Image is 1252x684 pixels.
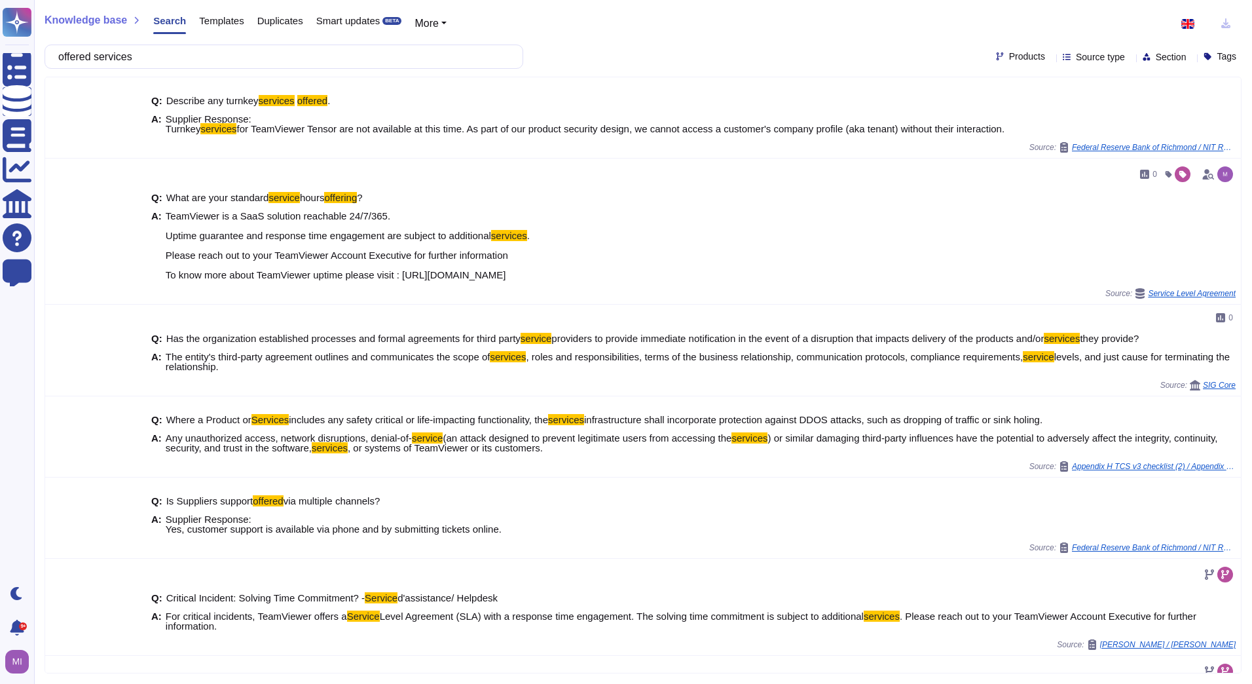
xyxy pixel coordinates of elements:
[151,433,162,453] b: A:
[1217,166,1233,182] img: user
[443,432,731,444] span: (an attack designed to prevent legitimate users from accessing the
[300,192,325,203] span: hours
[251,414,289,425] mark: Services
[1152,170,1157,178] span: 0
[257,16,303,26] span: Duplicates
[166,592,365,603] span: Critical Incident: Solving Time Commitment? -
[584,414,1042,425] span: infrastructure shall incorporate protection against DDOS attacks, such as dropping of traffic or ...
[1156,52,1187,62] span: Section
[151,211,162,280] b: A:
[1072,544,1236,552] span: Federal Reserve Bank of Richmond / NIT Remote Access RFI Questions
[312,442,348,453] mark: services
[1203,381,1236,389] span: SIG Core
[166,210,491,241] span: TeamViewer is a SaaS solution reachable 24/7/365. Uptime guarantee and response time engagement a...
[3,647,38,676] button: user
[731,432,767,444] mark: services
[166,414,251,425] span: Where a Product or
[5,650,29,674] img: user
[864,611,900,622] mark: services
[1029,142,1236,153] span: Source:
[357,192,362,203] span: ?
[490,351,526,362] mark: services
[414,18,438,29] span: More
[1029,542,1236,553] span: Source:
[1148,290,1236,297] span: Service Level Agreement
[1057,639,1236,650] span: Source:
[253,495,283,506] mark: offered
[236,123,1004,134] span: for TeamViewer Tensor are not available at this time. As part of our product security design, we ...
[316,16,380,26] span: Smart updates
[1009,52,1045,61] span: Products
[166,495,253,506] span: Is Suppliers support
[348,442,543,453] span: , or systems of TeamViewer or its customers.
[548,414,584,425] mark: services
[200,123,236,134] mark: services
[289,414,548,425] span: includes any safety critical or life-impacting functionality, the
[491,230,527,241] mark: services
[1029,461,1236,472] span: Source:
[166,113,251,134] span: Supplier Response: Turnkey
[324,192,357,203] mark: offering
[297,95,327,106] mark: offered
[166,95,259,106] span: Describe any turnkey
[284,495,380,506] span: via multiple channels?
[166,432,412,444] span: Any unauthorized access, network disruptions, denial-of-
[151,415,162,425] b: Q:
[151,611,162,631] b: A:
[151,193,162,202] b: Q:
[151,352,162,371] b: A:
[365,592,397,603] mark: Service
[52,45,509,68] input: Search a question or template...
[1228,314,1233,322] span: 0
[153,16,186,26] span: Search
[166,611,1196,632] span: . Please reach out to your TeamViewer Account Executive for further information.
[166,351,490,362] span: The entity's third-party agreement outlines and communicates the scope of
[1023,351,1054,362] mark: service
[151,114,162,134] b: A:
[151,496,162,506] b: Q:
[151,514,162,534] b: A:
[151,96,162,105] b: Q:
[382,17,401,25] div: BETA
[19,622,27,630] div: 9+
[166,611,347,622] span: For critical incidents, TeamViewer offers a
[151,593,162,603] b: Q:
[1100,641,1236,649] span: [PERSON_NAME] / [PERSON_NAME]
[1076,52,1125,62] span: Source type
[1080,333,1139,344] span: they provide?
[1105,288,1236,299] span: Source:
[412,432,443,444] mark: service
[551,333,1044,344] span: providers to provide immediate notification in the event of a disruption that impacts delivery of...
[521,333,552,344] mark: service
[380,611,864,622] span: Level Agreement (SLA) with a response time engagement. The solving time commitment is subject to ...
[259,95,295,106] mark: services
[1072,143,1236,151] span: Federal Reserve Bank of Richmond / NIT Remote Access RFI Questions
[151,333,162,343] b: Q:
[199,16,244,26] span: Templates
[166,351,1230,372] span: levels, and just cause for terminating the relationship.
[526,351,1023,362] span: , roles and responsibilities, terms of the business relationship, communication protocols, compli...
[45,15,127,26] span: Knowledge base
[1044,333,1080,344] mark: services
[1160,380,1236,390] span: Source:
[166,432,1218,453] span: ) or similar damaging third-party influences have the potential to adversely affect the integrity...
[327,95,330,106] span: .
[1217,52,1236,61] span: Tags
[166,192,269,203] span: What are your standard
[1181,19,1194,29] img: en
[347,611,380,622] mark: Service
[166,333,521,344] span: Has the organization established processes and formal agreements for third party
[268,192,300,203] mark: service
[414,16,447,31] button: More
[166,514,502,535] span: Supplier Response: Yes, customer support is available via phone and by submitting tickets online.
[1072,463,1236,470] span: Appendix H TCS v3 checklist (2) / Appendix H TCS v3 checklist (2)
[397,592,498,603] span: d'assistance/ Helpdesk
[166,230,530,280] span: . Please reach out to your TeamViewer Account Executive for further information To know more abou...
